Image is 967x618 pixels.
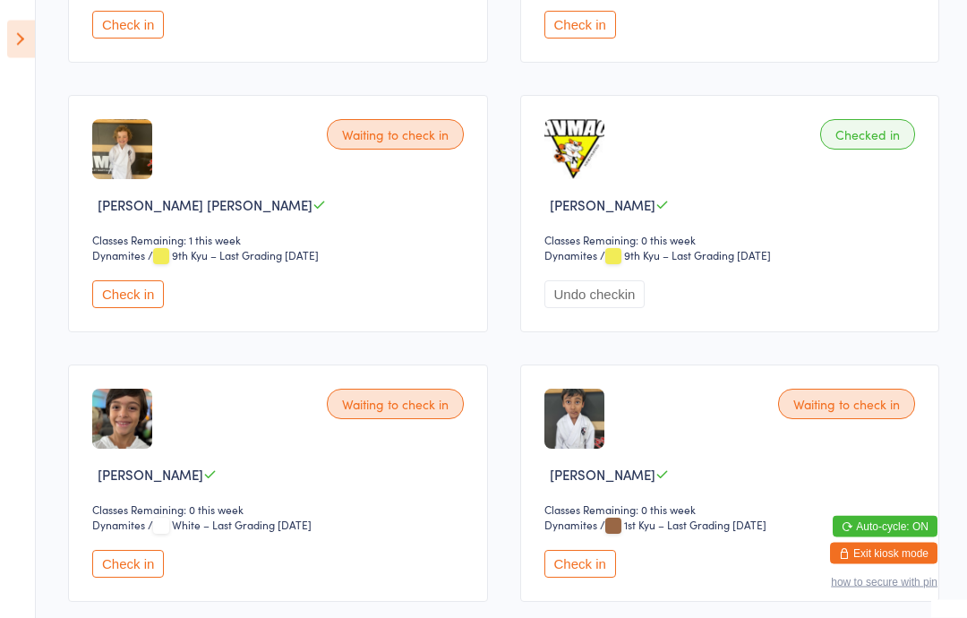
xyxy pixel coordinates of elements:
[327,120,464,150] div: Waiting to check in
[831,576,937,588] button: how to secure with pin
[544,120,604,180] img: image1669174131.png
[544,281,646,309] button: Undo checkin
[92,120,152,180] img: image1695965681.png
[544,233,921,248] div: Classes Remaining: 0 this week
[600,518,766,533] span: / 1st Kyu – Last Grading [DATE]
[830,543,937,564] button: Exit kiosk mode
[544,12,616,39] button: Check in
[544,502,921,518] div: Classes Remaining: 0 this week
[92,551,164,579] button: Check in
[544,390,604,450] img: image1683011111.png
[550,466,655,485] span: [PERSON_NAME]
[92,281,164,309] button: Check in
[327,390,464,420] div: Waiting to check in
[92,518,145,533] div: Dynamites
[92,12,164,39] button: Check in
[833,516,937,537] button: Auto-cycle: ON
[544,518,597,533] div: Dynamites
[98,466,203,485] span: [PERSON_NAME]
[544,248,597,263] div: Dynamites
[92,233,469,248] div: Classes Remaining: 1 this week
[820,120,915,150] div: Checked in
[148,248,319,263] span: / 9th Kyu – Last Grading [DATE]
[98,196,312,215] span: [PERSON_NAME] [PERSON_NAME]
[92,502,469,518] div: Classes Remaining: 0 this week
[544,551,616,579] button: Check in
[600,248,771,263] span: / 9th Kyu – Last Grading [DATE]
[92,390,152,450] img: image1754484266.png
[148,518,312,533] span: / White – Last Grading [DATE]
[550,196,655,215] span: [PERSON_NAME]
[92,248,145,263] div: Dynamites
[778,390,915,420] div: Waiting to check in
